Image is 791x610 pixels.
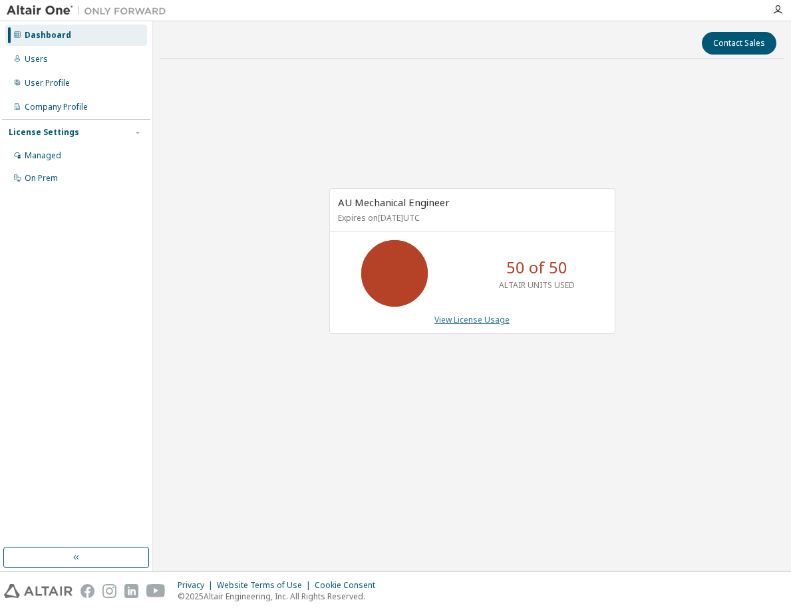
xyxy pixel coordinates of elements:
span: AU Mechanical Engineer [338,196,450,209]
img: youtube.svg [146,584,166,598]
div: Users [25,54,48,65]
div: Company Profile [25,102,88,112]
div: Dashboard [25,30,71,41]
img: linkedin.svg [124,584,138,598]
div: User Profile [25,78,70,88]
button: Contact Sales [702,32,776,55]
div: On Prem [25,173,58,184]
img: instagram.svg [102,584,116,598]
div: Cookie Consent [315,580,383,591]
div: Website Terms of Use [217,580,315,591]
img: facebook.svg [80,584,94,598]
img: Altair One [7,4,173,17]
p: 50 of 50 [506,256,567,279]
img: altair_logo.svg [4,584,73,598]
div: Managed [25,150,61,161]
p: © 2025 Altair Engineering, Inc. All Rights Reserved. [178,591,383,602]
div: Privacy [178,580,217,591]
p: ALTAIR UNITS USED [499,279,575,291]
div: License Settings [9,127,79,138]
a: View License Usage [434,314,510,325]
p: Expires on [DATE] UTC [338,212,603,224]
